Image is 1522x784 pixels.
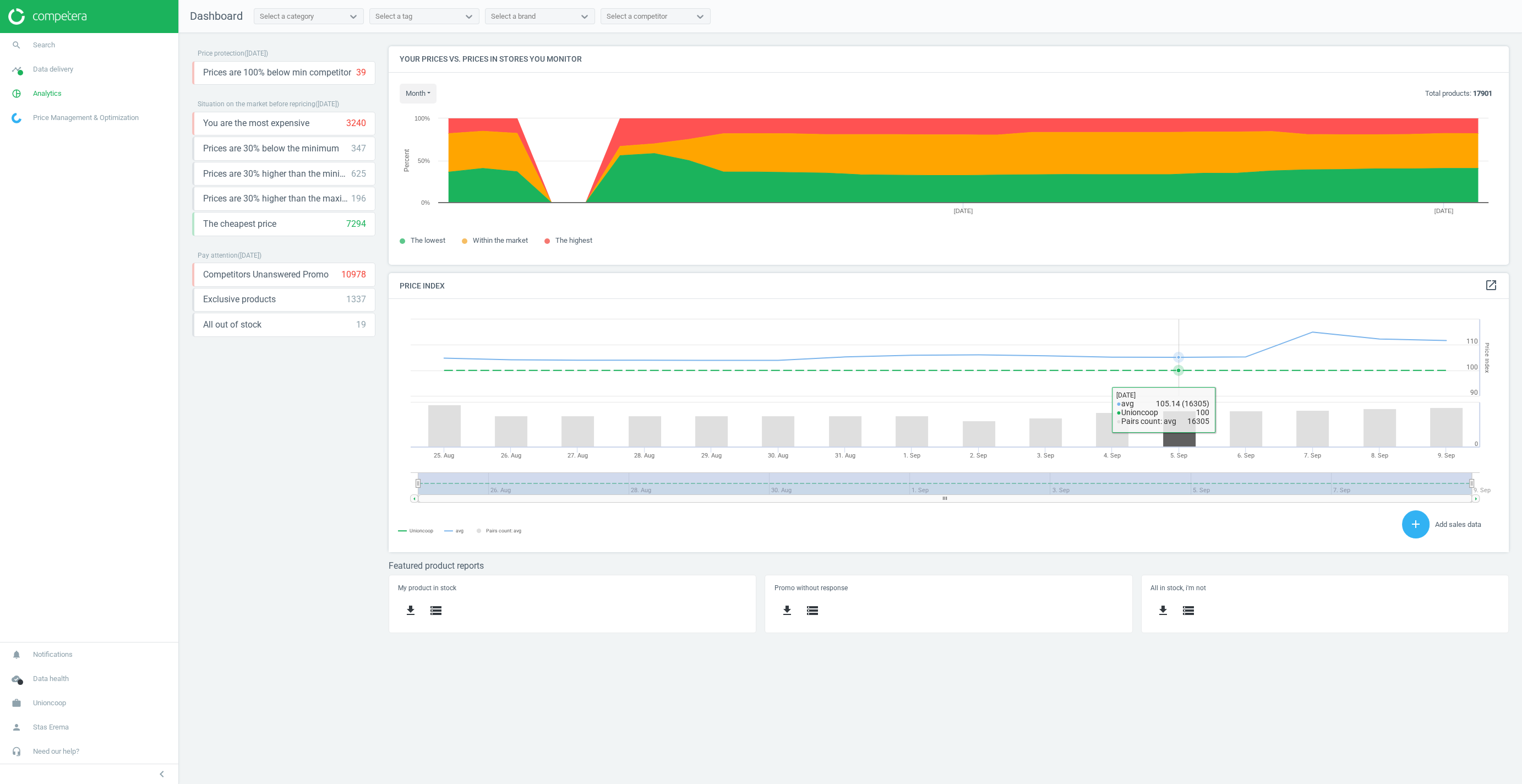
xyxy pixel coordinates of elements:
span: All out of stock [203,319,261,331]
img: wGWNvw8QSZomAAAAABJRU5ErkJggg== [12,113,21,123]
div: 3240 [346,117,366,129]
h5: All in stock, i'm not [1150,584,1499,592]
tspan: avg [456,528,463,533]
text: 100 [1466,363,1478,371]
span: Price Management & Optimization [33,113,139,123]
i: open_in_new [1485,279,1498,292]
i: search [6,35,27,56]
tspan: [DATE] [954,208,973,214]
div: Select a brand [491,12,536,21]
span: Pay attention [198,252,238,259]
span: Prices are 30% below the minimum [203,143,339,155]
span: Price protection [198,50,244,57]
a: open_in_new [1485,279,1498,293]
button: get_app [1150,598,1176,624]
div: 7294 [346,218,366,230]
button: storage [800,598,825,624]
tspan: Price Index [1483,342,1491,373]
span: Prices are 30% higher than the maximal [203,193,351,205]
i: storage [429,604,443,617]
tspan: 8. Sep [1371,452,1388,459]
span: Data delivery [33,64,73,74]
div: 39 [356,67,366,79]
span: ( [DATE] ) [244,50,268,57]
i: get_app [781,604,794,617]
span: Exclusive products [203,293,276,306]
button: chevron_left [148,767,176,781]
i: storage [1182,604,1195,617]
tspan: 6. Sep [1237,452,1254,459]
div: 1337 [346,293,366,306]
tspan: 30. Aug [768,452,788,459]
i: storage [806,604,819,617]
div: Select a tag [375,12,412,21]
span: ( [DATE] ) [315,100,339,108]
span: Unioncoop [33,698,66,708]
text: 90 [1470,389,1478,396]
tspan: 9. Sep [1474,487,1491,494]
span: Within the market [473,236,528,244]
h3: Featured product reports [389,560,1509,571]
span: Need our help? [33,747,79,756]
tspan: 2. Sep [970,452,987,459]
i: pie_chart_outlined [6,83,27,104]
span: ( [DATE] ) [238,252,261,259]
span: Competitors Unanswered Promo [203,269,329,281]
span: The lowest [411,236,445,244]
span: You are the most expensive [203,117,309,129]
span: The highest [555,236,592,244]
i: person [6,717,27,738]
button: get_app [774,598,800,624]
span: Prices are 100% below min competitor [203,67,351,79]
div: 10978 [341,269,366,281]
tspan: 3. Sep [1037,452,1054,459]
span: Situation on the market before repricing [198,100,315,108]
tspan: 28. Aug [634,452,654,459]
button: add [1402,510,1430,538]
span: Data health [33,674,69,684]
i: chevron_left [155,767,168,781]
h4: Your prices vs. prices in stores you monitor [389,46,1509,72]
span: Notifications [33,650,73,660]
text: 0 [1475,440,1478,448]
span: The cheapest price [203,218,276,230]
tspan: 7. Sep [1304,452,1321,459]
div: 196 [351,193,366,205]
tspan: 26. Aug [501,452,521,459]
h5: My product in stock [398,584,747,592]
tspan: 5. Sep [1170,452,1187,459]
span: Search [33,40,55,50]
text: 100% [414,115,430,122]
tspan: 25. Aug [434,452,454,459]
i: notifications [6,644,27,665]
h4: Price Index [389,273,1509,299]
b: 17901 [1473,89,1492,97]
span: Dashboard [190,9,243,23]
i: get_app [1156,604,1170,617]
tspan: 31. Aug [834,452,855,459]
text: 110 [1466,337,1478,345]
button: storage [1176,598,1201,624]
p: Total products: [1425,89,1492,99]
span: Add sales data [1435,520,1481,529]
i: timeline [6,59,27,80]
i: work [6,693,27,714]
tspan: 9. Sep [1438,452,1455,459]
span: Analytics [33,89,62,99]
h5: Promo without response [774,584,1123,592]
button: storage [423,598,449,624]
i: headset_mic [6,741,27,762]
div: 347 [351,143,366,155]
tspan: 27. Aug [568,452,588,459]
tspan: Unioncoop [410,528,433,533]
img: ajHJNr6hYgQAAAAASUVORK5CYII= [8,8,86,25]
button: month [400,84,437,104]
text: 50% [418,157,430,164]
div: 19 [356,319,366,331]
span: Prices are 30% higher than the minimum [203,168,351,180]
tspan: 1. Sep [903,452,920,459]
tspan: [DATE] [1434,208,1454,214]
tspan: 29. Aug [701,452,722,459]
div: Select a category [260,12,314,21]
text: 0% [421,199,430,206]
